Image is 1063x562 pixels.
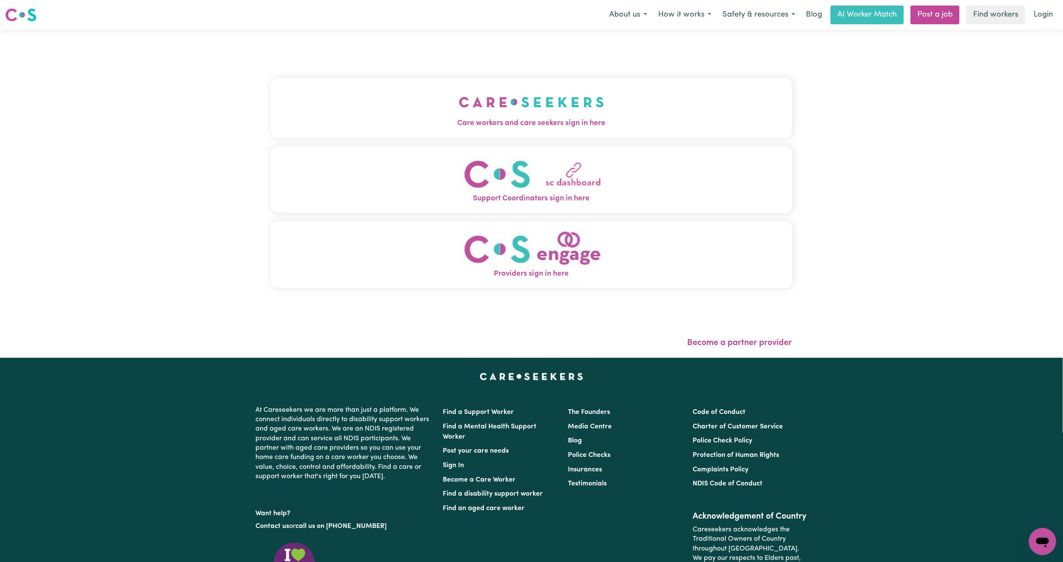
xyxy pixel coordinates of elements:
a: Blog [568,437,582,444]
a: Become a partner provider [688,339,792,347]
iframe: Button to launch messaging window, conversation in progress [1029,528,1056,555]
img: Careseekers logo [5,7,37,23]
a: Post a job [911,6,960,24]
a: Blog [801,6,827,24]
button: Care workers and care seekers sign in here [271,78,792,137]
span: Support Coordinators sign in here [271,193,792,204]
a: Find workers [966,6,1025,24]
a: Contact us [256,523,289,530]
span: Providers sign in here [271,268,792,280]
a: Find an aged care worker [443,505,525,512]
p: At Careseekers we are more than just a platform. We connect individuals directly to disability su... [256,402,433,485]
a: Protection of Human Rights [693,452,779,459]
a: Post your care needs [443,448,509,454]
a: Police Checks [568,452,610,459]
button: Support Coordinators sign in here [271,146,792,213]
button: How it works [653,6,717,24]
a: Login [1029,6,1058,24]
a: Testimonials [568,480,607,487]
a: Charter of Customer Service [693,423,783,430]
button: About us [604,6,653,24]
a: Find a disability support worker [443,491,543,497]
p: or [256,518,433,534]
a: Sign In [443,462,464,469]
a: Careseekers logo [5,5,37,25]
a: Find a Mental Health Support Worker [443,423,537,440]
a: Police Check Policy [693,437,752,444]
a: The Founders [568,409,610,416]
span: Care workers and care seekers sign in here [271,118,792,129]
a: call us on [PHONE_NUMBER] [296,523,387,530]
a: Complaints Policy [693,466,748,473]
a: Become a Care Worker [443,476,516,483]
a: AI Worker Match [831,6,904,24]
a: Find a Support Worker [443,409,514,416]
button: Providers sign in here [271,221,792,288]
button: Safety & resources [717,6,801,24]
a: Media Centre [568,423,612,430]
a: NDIS Code of Conduct [693,480,762,487]
h2: Acknowledgement of Country [693,511,807,522]
a: Code of Conduct [693,409,745,416]
a: Insurances [568,466,602,473]
a: Careseekers home page [480,373,583,380]
p: Want help? [256,505,433,518]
